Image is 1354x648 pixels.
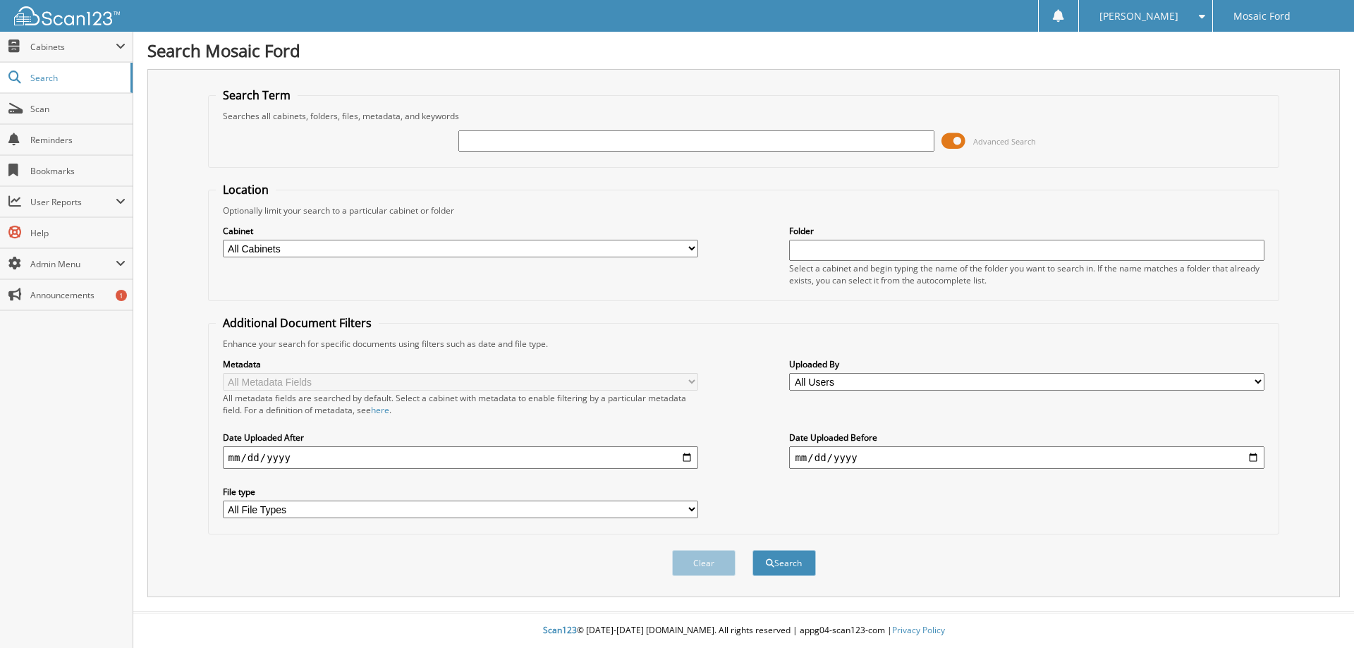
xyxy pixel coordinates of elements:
label: Date Uploaded After [223,432,698,444]
a: here [371,404,389,416]
div: Select a cabinet and begin typing the name of the folder you want to search in. If the name match... [789,262,1264,286]
span: Admin Menu [30,258,116,270]
a: Privacy Policy [892,624,945,636]
span: [PERSON_NAME] [1099,12,1178,20]
div: Enhance your search for specific documents using filters such as date and file type. [216,338,1272,350]
label: Metadata [223,358,698,370]
label: Date Uploaded Before [789,432,1264,444]
span: Scan123 [543,624,577,636]
span: Search [30,72,123,84]
button: Clear [672,550,736,576]
label: Folder [789,225,1264,237]
label: File type [223,486,698,498]
div: All metadata fields are searched by default. Select a cabinet with metadata to enable filtering b... [223,392,698,416]
div: Optionally limit your search to a particular cabinet or folder [216,204,1272,216]
label: Uploaded By [789,358,1264,370]
span: User Reports [30,196,116,208]
span: Help [30,227,126,239]
span: Cabinets [30,41,116,53]
iframe: Chat Widget [1283,580,1354,648]
span: Mosaic Ford [1233,12,1291,20]
span: Bookmarks [30,165,126,177]
legend: Additional Document Filters [216,315,379,331]
input: end [789,446,1264,469]
legend: Location [216,182,276,197]
span: Scan [30,103,126,115]
span: Reminders [30,134,126,146]
img: scan123-logo-white.svg [14,6,120,25]
span: Announcements [30,289,126,301]
button: Search [752,550,816,576]
div: Searches all cabinets, folders, files, metadata, and keywords [216,110,1272,122]
div: 1 [116,290,127,301]
div: © [DATE]-[DATE] [DOMAIN_NAME]. All rights reserved | appg04-scan123-com | [133,613,1354,648]
input: start [223,446,698,469]
span: Advanced Search [973,136,1036,147]
legend: Search Term [216,87,298,103]
label: Cabinet [223,225,698,237]
h1: Search Mosaic Ford [147,39,1340,62]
